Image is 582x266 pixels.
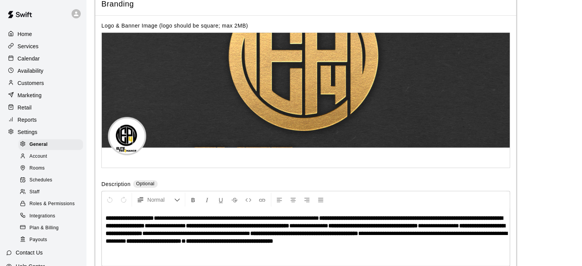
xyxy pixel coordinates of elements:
[101,23,248,29] label: Logo & Banner Image (logo should be square; max 2MB)
[18,223,83,233] div: Plan & Billing
[6,114,80,126] a: Reports
[273,193,286,207] button: Left Align
[18,128,37,136] p: Settings
[214,193,227,207] button: Format Underline
[18,91,42,99] p: Marketing
[18,235,83,245] div: Payouts
[18,116,37,124] p: Reports
[29,141,48,149] span: General
[18,139,83,150] div: General
[29,176,52,184] span: Schedules
[29,188,39,196] span: Staff
[287,193,300,207] button: Center Align
[16,249,43,256] p: Contact Us
[18,163,83,174] div: Rooms
[6,65,80,77] a: Availability
[29,153,47,160] span: Account
[29,200,75,208] span: Roles & Permissions
[18,139,86,150] a: General
[18,234,86,246] a: Payouts
[18,67,44,75] p: Availability
[18,198,86,210] a: Roles & Permissions
[18,42,39,50] p: Services
[6,41,80,52] a: Services
[29,165,45,172] span: Rooms
[18,186,86,198] a: Staff
[6,126,80,138] a: Settings
[6,28,80,40] a: Home
[6,90,80,101] a: Marketing
[147,196,174,204] span: Normal
[300,193,313,207] button: Right Align
[117,193,130,207] button: Redo
[18,163,86,175] a: Rooms
[201,193,214,207] button: Format Italics
[18,79,44,87] p: Customers
[314,193,327,207] button: Justify Align
[29,212,55,220] span: Integrations
[18,175,86,186] a: Schedules
[256,193,269,207] button: Insert Link
[18,30,32,38] p: Home
[242,193,255,207] button: Insert Code
[18,55,40,62] p: Calendar
[29,236,47,244] span: Payouts
[18,187,83,197] div: Staff
[6,53,80,64] a: Calendar
[18,104,32,111] p: Retail
[18,151,83,162] div: Account
[18,210,86,222] a: Integrations
[18,211,83,222] div: Integrations
[6,102,80,113] a: Retail
[103,193,116,207] button: Undo
[136,181,155,186] span: Optional
[6,77,80,89] a: Customers
[29,224,59,232] span: Plan & Billing
[101,180,130,189] label: Description
[18,222,86,234] a: Plan & Billing
[228,193,241,207] button: Format Strikethrough
[187,193,200,207] button: Format Bold
[18,199,83,209] div: Roles & Permissions
[134,193,183,207] button: Formatting Options
[18,150,86,162] a: Account
[18,175,83,186] div: Schedules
